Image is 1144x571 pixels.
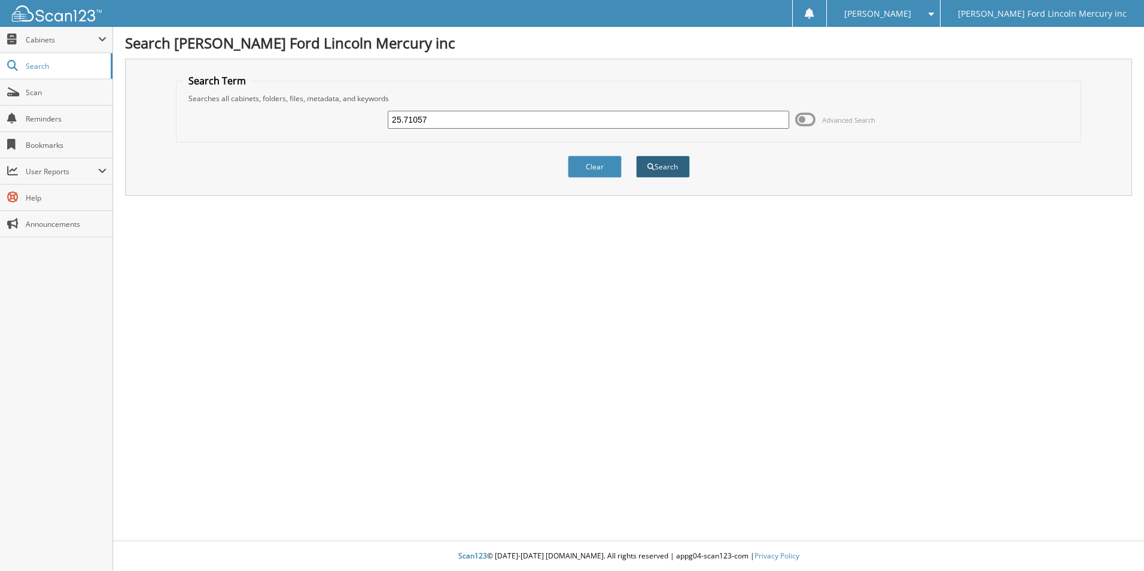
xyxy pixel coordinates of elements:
span: Scan [26,87,107,98]
button: Clear [568,156,622,178]
div: Searches all cabinets, folders, files, metadata, and keywords [182,93,1075,104]
div: © [DATE]-[DATE] [DOMAIN_NAME]. All rights reserved | appg04-scan123-com | [113,542,1144,571]
span: [PERSON_NAME] [844,10,911,17]
span: User Reports [26,166,98,177]
span: Search [26,61,105,71]
span: Bookmarks [26,140,107,150]
img: scan123-logo-white.svg [12,5,102,22]
a: Privacy Policy [754,551,799,561]
iframe: Chat Widget [1084,514,1144,571]
h1: Search [PERSON_NAME] Ford Lincoln Mercury inc [125,33,1132,53]
span: [PERSON_NAME] Ford Lincoln Mercury inc [958,10,1127,17]
span: Announcements [26,219,107,229]
span: Help [26,193,107,203]
button: Search [636,156,690,178]
span: Scan123 [458,551,487,561]
span: Advanced Search [822,116,875,124]
legend: Search Term [182,74,252,87]
span: Cabinets [26,35,98,45]
span: Reminders [26,114,107,124]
